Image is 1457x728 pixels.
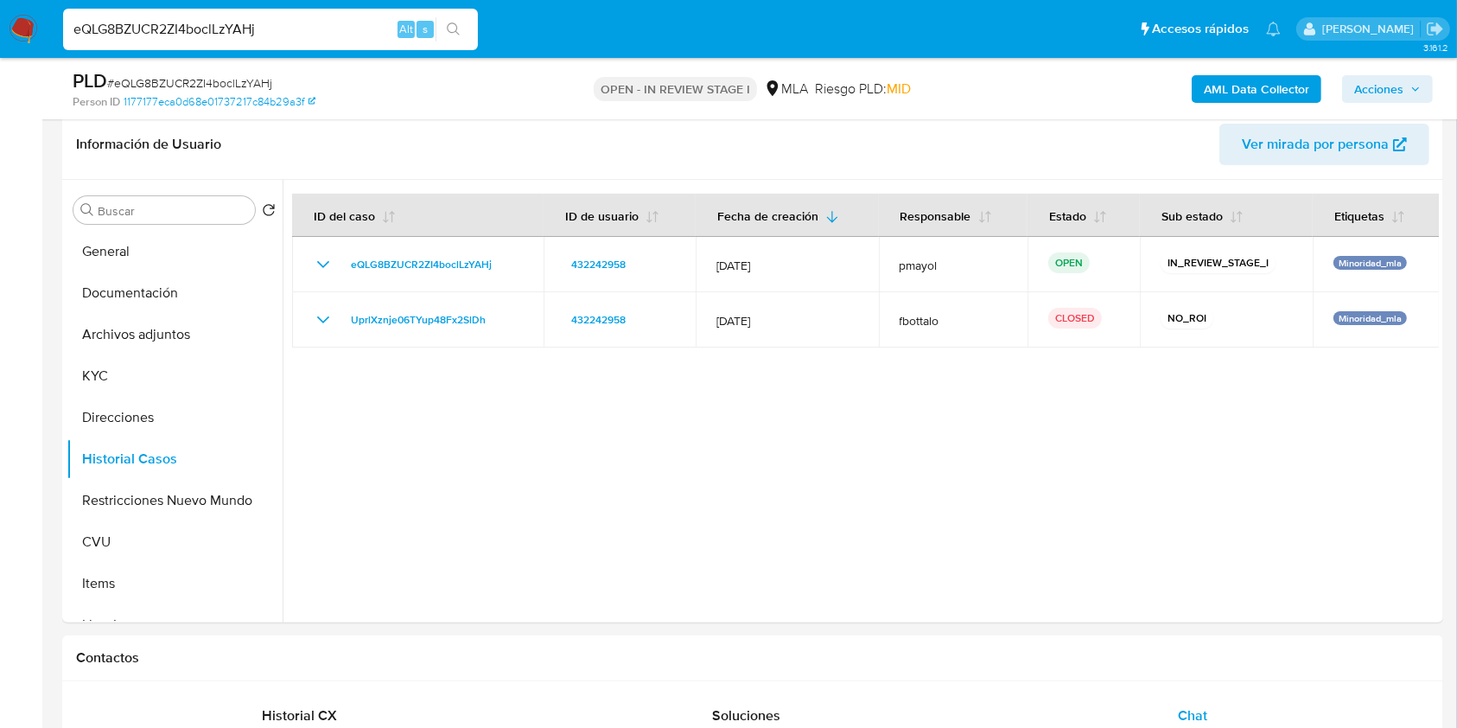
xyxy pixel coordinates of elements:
[67,231,283,272] button: General
[436,17,471,42] button: search-icon
[1219,124,1429,165] button: Ver mirada por persona
[67,438,283,480] button: Historial Casos
[712,706,780,725] span: Soluciones
[76,649,1429,667] h1: Contactos
[98,203,248,219] input: Buscar
[80,203,94,217] button: Buscar
[423,21,428,37] span: s
[124,94,315,110] a: 1177177eca0d68e01737217c84b29a3f
[399,21,413,37] span: Alt
[63,18,478,41] input: Buscar usuario o caso...
[1204,75,1309,103] b: AML Data Collector
[1426,20,1444,38] a: Salir
[1192,75,1321,103] button: AML Data Collector
[67,355,283,397] button: KYC
[67,314,283,355] button: Archivos adjuntos
[262,203,276,222] button: Volver al orden por defecto
[1266,22,1281,36] a: Notificaciones
[1354,75,1403,103] span: Acciones
[67,272,283,314] button: Documentación
[73,94,120,110] b: Person ID
[107,74,272,92] span: # eQLG8BZUCR2ZI4boclLzYAHj
[67,563,283,604] button: Items
[815,80,911,99] span: Riesgo PLD:
[1322,21,1420,37] p: patricia.mayol@mercadolibre.com
[887,79,911,99] span: MID
[1242,124,1389,165] span: Ver mirada por persona
[1342,75,1433,103] button: Acciones
[262,706,337,725] span: Historial CX
[1178,706,1207,725] span: Chat
[594,77,757,101] p: OPEN - IN REVIEW STAGE I
[67,480,283,521] button: Restricciones Nuevo Mundo
[67,397,283,438] button: Direcciones
[67,521,283,563] button: CVU
[1152,20,1249,38] span: Accesos rápidos
[73,67,107,94] b: PLD
[764,80,808,99] div: MLA
[76,136,221,153] h1: Información de Usuario
[1423,41,1448,54] span: 3.161.2
[67,604,283,646] button: Lista Interna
